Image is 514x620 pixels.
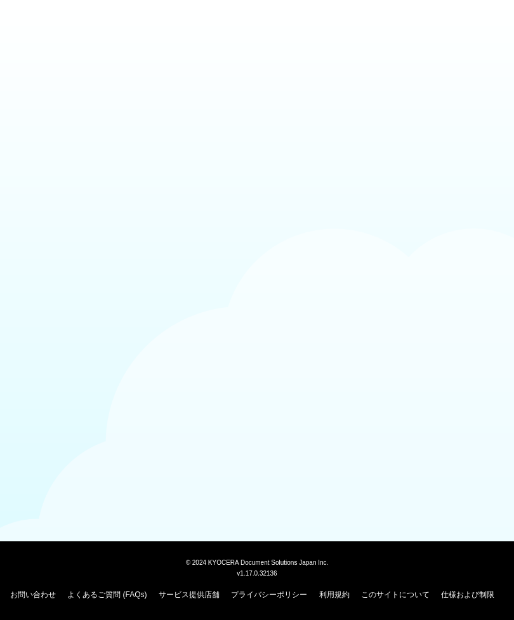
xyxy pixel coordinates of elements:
a: このサイトについて [361,590,430,599]
a: プライバシーポリシー [231,590,307,599]
a: 仕様および制限 [441,590,494,599]
span: v1.17.0.32136 [237,569,277,577]
a: 利用規約 [319,590,350,599]
span: © 2024 KYOCERA Document Solutions Japan Inc. [186,558,329,566]
a: よくあるご質問 (FAQs) [67,590,147,599]
a: お問い合わせ [10,590,56,599]
a: サービス提供店舗 [159,590,220,599]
